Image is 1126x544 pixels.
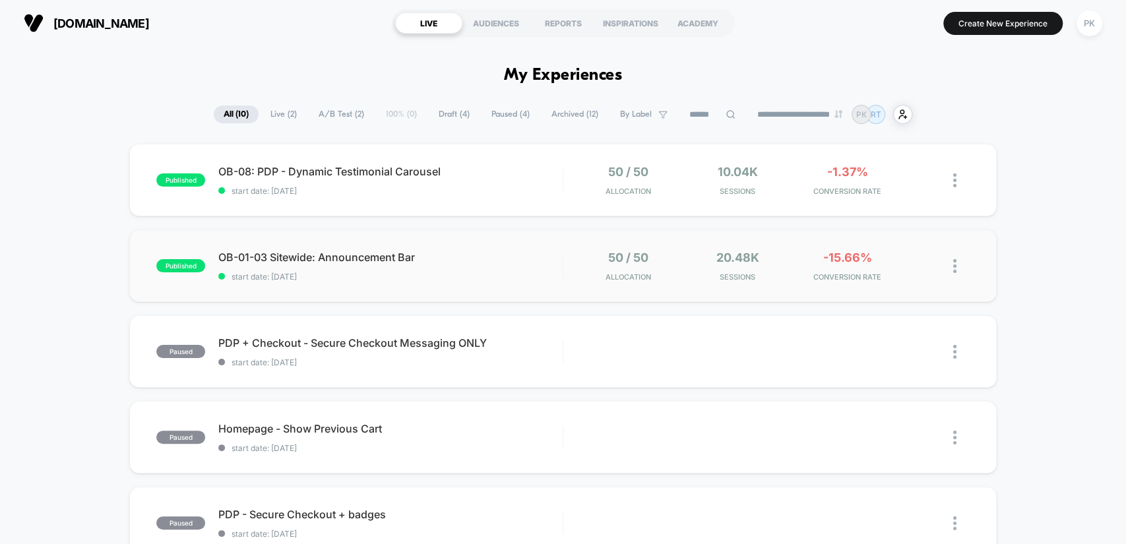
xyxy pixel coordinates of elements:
[606,272,651,282] span: Allocation
[608,165,648,179] span: 50 / 50
[156,431,205,444] span: paused
[953,259,956,273] img: close
[608,251,648,264] span: 50 / 50
[218,251,562,264] span: OB-01-03 Sitewide: Announcement Bar
[24,13,44,33] img: Visually logo
[664,13,732,34] div: ACADEMY
[261,106,307,123] span: Live ( 2 )
[953,173,956,187] img: close
[871,109,881,119] p: RT
[429,106,480,123] span: Draft ( 4 )
[482,106,540,123] span: Paused ( 4 )
[156,345,205,358] span: paused
[606,187,651,196] span: Allocation
[953,516,956,530] img: close
[856,109,867,119] p: PK
[542,106,608,123] span: Archived ( 12 )
[1077,11,1102,36] div: PK
[827,165,867,179] span: -1.37%
[53,16,149,30] span: [DOMAIN_NAME]
[309,106,374,123] span: A/B Test ( 2 )
[218,443,562,453] span: start date: [DATE]
[218,357,562,367] span: start date: [DATE]
[718,165,758,179] span: 10.04k
[597,13,664,34] div: INSPIRATIONS
[796,187,898,196] span: CONVERSION RATE
[1073,10,1106,37] button: PK
[156,259,205,272] span: published
[218,272,562,282] span: start date: [DATE]
[214,106,259,123] span: All ( 10 )
[834,110,842,118] img: end
[218,508,562,521] span: PDP - Secure Checkout + badges
[156,173,205,187] span: published
[218,186,562,196] span: start date: [DATE]
[504,66,622,85] h1: My Experiences
[716,251,759,264] span: 20.48k
[530,13,597,34] div: REPORTS
[953,345,956,359] img: close
[953,431,956,444] img: close
[943,12,1063,35] button: Create New Experience
[686,187,789,196] span: Sessions
[218,165,562,178] span: OB-08: PDP - Dynamic Testimonial Carousel
[218,422,562,435] span: Homepage - Show Previous Cart
[395,13,462,34] div: LIVE
[620,109,652,119] span: By Label
[462,13,530,34] div: AUDIENCES
[823,251,871,264] span: -15.66%
[218,336,562,349] span: PDP + Checkout - Secure Checkout Messaging ONLY
[20,13,153,34] button: [DOMAIN_NAME]
[218,529,562,539] span: start date: [DATE]
[156,516,205,529] span: paused
[796,272,898,282] span: CONVERSION RATE
[686,272,789,282] span: Sessions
